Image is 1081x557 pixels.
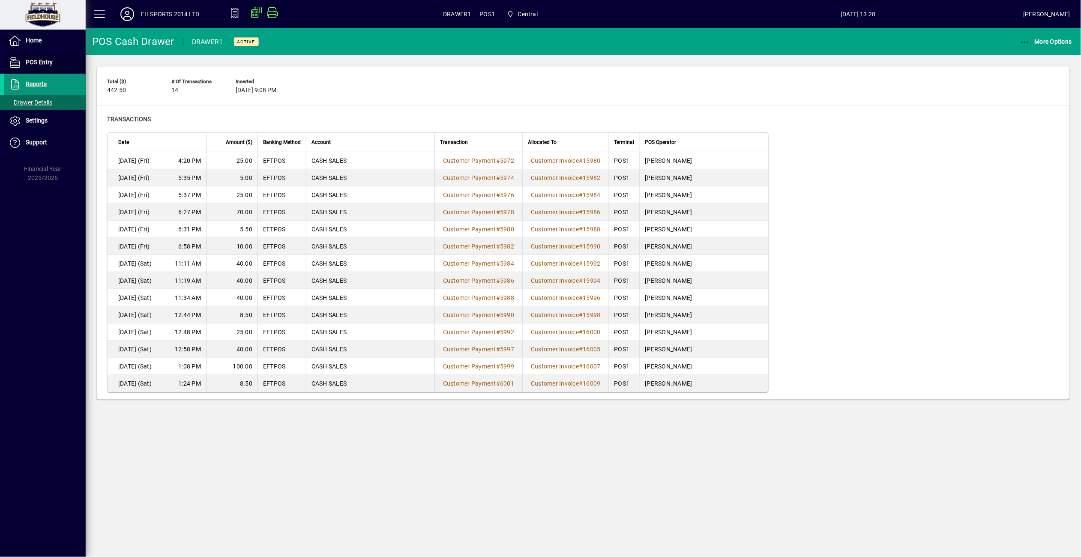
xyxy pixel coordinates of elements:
[496,243,500,250] span: #
[640,221,768,238] td: [PERSON_NAME]
[175,311,201,319] span: 12:44 PM
[440,344,517,354] a: Customer Payment#5997
[579,363,583,370] span: #
[258,375,306,392] td: EFTPOS
[118,311,152,319] span: [DATE] (Sat)
[496,192,500,198] span: #
[440,379,517,388] a: Customer Payment#6001
[443,209,496,216] span: Customer Payment
[609,289,640,306] td: POS1
[118,208,150,216] span: [DATE] (Fri)
[206,323,258,341] td: 25.00
[306,255,434,272] td: CASH SALES
[258,238,306,255] td: EFTPOS
[171,79,223,84] span: # of Transactions
[118,379,152,388] span: [DATE] (Sat)
[496,174,500,181] span: #
[528,310,604,320] a: Customer Invoice#15998
[443,226,496,233] span: Customer Payment
[206,169,258,186] td: 5.00
[579,209,583,216] span: #
[118,328,152,336] span: [DATE] (Sat)
[640,272,768,289] td: [PERSON_NAME]
[500,311,514,318] span: 5990
[178,191,201,199] span: 5:37 PM
[306,323,434,341] td: CASH SALES
[500,260,514,267] span: 5984
[496,329,500,335] span: #
[440,207,517,217] a: Customer Payment#5978
[609,152,640,169] td: POS1
[583,311,601,318] span: 15998
[518,7,538,21] span: Central
[92,35,174,48] div: POS Cash Drawer
[609,238,640,255] td: POS1
[528,344,604,354] a: Customer Invoice#16005
[26,117,48,124] span: Settings
[26,59,53,66] span: POS Entry
[640,289,768,306] td: [PERSON_NAME]
[531,209,579,216] span: Customer Invoice
[236,79,287,84] span: Inserted
[443,243,496,250] span: Customer Payment
[583,192,601,198] span: 15984
[118,293,152,302] span: [DATE] (Sat)
[496,380,500,387] span: #
[175,259,201,268] span: 11:11 AM
[500,209,514,216] span: 5978
[693,7,1024,21] span: [DATE] 13:28
[4,30,86,51] a: Home
[236,87,276,94] span: [DATE] 9:08 PM
[4,110,86,132] a: Settings
[4,52,86,73] a: POS Entry
[579,294,583,301] span: #
[306,221,434,238] td: CASH SALES
[640,375,768,392] td: [PERSON_NAME]
[175,328,201,336] span: 12:48 PM
[531,363,579,370] span: Customer Invoice
[26,139,47,146] span: Support
[531,294,579,301] span: Customer Invoice
[528,276,604,285] a: Customer Invoice#15994
[496,311,500,318] span: #
[443,277,496,284] span: Customer Payment
[496,294,500,301] span: #
[118,138,129,147] span: Date
[258,358,306,375] td: EFTPOS
[443,294,496,301] span: Customer Payment
[175,276,201,285] span: 11:19 AM
[531,380,579,387] span: Customer Invoice
[306,169,434,186] td: CASH SALES
[440,225,517,234] a: Customer Payment#5980
[440,242,517,251] a: Customer Payment#5982
[306,341,434,358] td: CASH SALES
[206,221,258,238] td: 5.50
[579,157,583,164] span: #
[609,221,640,238] td: POS1
[178,362,201,371] span: 1:08 PM
[583,363,601,370] span: 16007
[118,362,152,371] span: [DATE] (Sat)
[306,186,434,204] td: CASH SALES
[107,87,126,94] span: 442.50
[583,277,601,284] span: 15994
[640,323,768,341] td: [PERSON_NAME]
[579,192,583,198] span: #
[306,272,434,289] td: CASH SALES
[306,204,434,221] td: CASH SALES
[609,341,640,358] td: POS1
[206,358,258,375] td: 100.00
[118,242,150,251] span: [DATE] (Fri)
[579,260,583,267] span: #
[528,242,604,251] a: Customer Invoice#15990
[1020,38,1072,45] span: More Options
[528,379,604,388] a: Customer Invoice#16009
[528,138,557,147] span: Allocated To
[583,174,601,181] span: 15982
[531,277,579,284] span: Customer Invoice
[258,186,306,204] td: EFTPOS
[141,7,199,21] div: FH SPORTS 2014 LTD
[500,277,514,284] span: 5986
[440,156,517,165] a: Customer Payment#5972
[237,39,255,45] span: Active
